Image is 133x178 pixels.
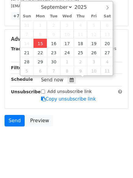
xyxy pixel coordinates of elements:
input: Year [73,4,95,10]
span: Send now [41,77,64,83]
a: Preview [26,115,53,126]
span: September 2, 2025 [47,20,60,30]
span: September 12, 2025 [87,30,100,39]
strong: Filters [11,65,26,70]
span: October 10, 2025 [87,66,100,75]
span: Thu [74,14,87,18]
span: Tue [47,14,60,18]
span: September 13, 2025 [100,30,114,39]
span: September 9, 2025 [47,30,60,39]
span: September 16, 2025 [47,39,60,48]
span: September 23, 2025 [47,48,60,57]
span: September 7, 2025 [20,30,34,39]
span: September 1, 2025 [33,20,47,30]
strong: Schedule [11,77,33,82]
small: [EMAIL_ADDRESS][DOMAIN_NAME] [11,4,79,8]
span: September 3, 2025 [60,20,74,30]
iframe: Chat Widget [103,149,133,178]
span: October 4, 2025 [100,57,114,66]
span: October 8, 2025 [60,66,74,75]
span: October 9, 2025 [74,66,87,75]
a: Send [5,115,25,126]
span: Mon [33,14,47,18]
span: September 20, 2025 [100,39,114,48]
span: September 24, 2025 [60,48,74,57]
span: September 8, 2025 [33,30,47,39]
span: September 27, 2025 [100,48,114,57]
span: Wed [60,14,74,18]
span: September 11, 2025 [74,30,87,39]
strong: Unsubscribe [11,89,41,94]
span: September 22, 2025 [33,48,47,57]
h5: Advanced [11,36,122,42]
span: October 11, 2025 [100,66,114,75]
span: September 19, 2025 [87,39,100,48]
span: Fri [87,14,100,18]
a: Copy unsubscribe link [41,96,96,102]
span: August 31, 2025 [20,20,34,30]
span: October 2, 2025 [74,57,87,66]
span: September 18, 2025 [74,39,87,48]
strong: Tracking [11,46,31,51]
span: September 26, 2025 [87,48,100,57]
span: October 7, 2025 [47,66,60,75]
span: October 3, 2025 [87,57,100,66]
span: September 30, 2025 [47,57,60,66]
span: September 4, 2025 [74,20,87,30]
span: October 5, 2025 [20,66,34,75]
span: Sun [20,14,34,18]
span: September 14, 2025 [20,39,34,48]
a: +7 more [11,12,34,20]
span: September 17, 2025 [60,39,74,48]
span: October 6, 2025 [33,66,47,75]
span: September 25, 2025 [74,48,87,57]
span: September 6, 2025 [100,20,114,30]
span: October 1, 2025 [60,57,74,66]
span: September 15, 2025 [33,39,47,48]
span: September 28, 2025 [20,57,34,66]
span: September 21, 2025 [20,48,34,57]
span: September 5, 2025 [87,20,100,30]
span: September 10, 2025 [60,30,74,39]
span: Sat [100,14,114,18]
label: Add unsubscribe link [47,88,92,95]
span: September 29, 2025 [33,57,47,66]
